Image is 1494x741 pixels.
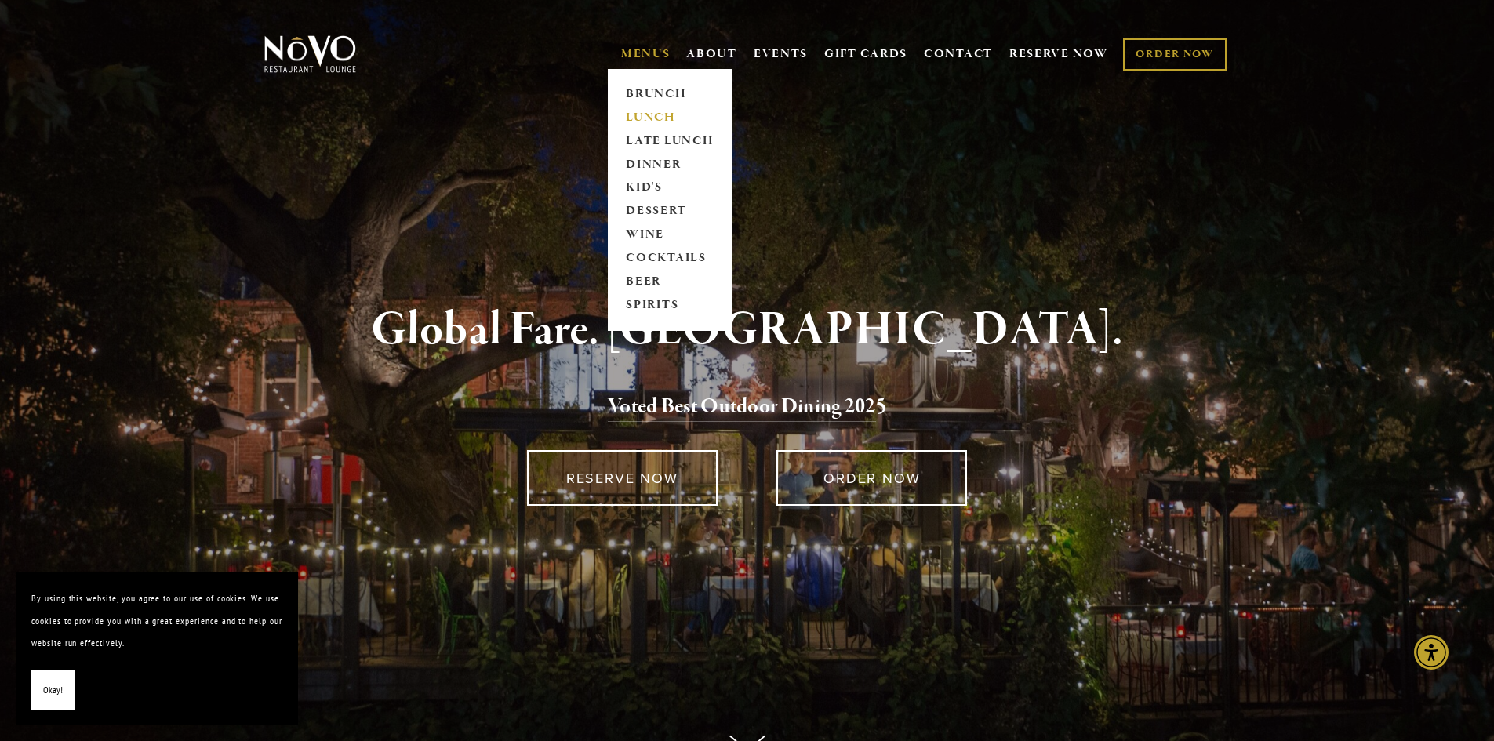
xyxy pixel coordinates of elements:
[621,223,719,247] a: WINE
[31,587,282,655] p: By using this website, you agree to our use of cookies. We use cookies to provide you with a grea...
[608,393,876,423] a: Voted Best Outdoor Dining 202
[16,572,298,725] section: Cookie banner
[621,294,719,318] a: SPIRITS
[824,39,907,69] a: GIFT CARDS
[31,670,75,710] button: Okay!
[686,46,737,62] a: ABOUT
[621,153,719,176] a: DINNER
[621,129,719,153] a: LATE LUNCH
[621,176,719,200] a: KID'S
[527,450,718,506] a: RESERVE NOW
[1009,39,1108,69] a: RESERVE NOW
[621,271,719,294] a: BEER
[621,200,719,223] a: DESSERT
[621,106,719,129] a: LUNCH
[1414,635,1449,670] div: Accessibility Menu
[776,450,967,506] a: ORDER NOW
[924,39,993,69] a: CONTACT
[754,46,808,62] a: EVENTS
[621,82,719,106] a: BRUNCH
[621,46,671,62] a: MENUS
[1123,38,1226,71] a: ORDER NOW
[43,679,63,702] span: Okay!
[261,35,359,74] img: Novo Restaurant &amp; Lounge
[371,300,1123,360] strong: Global Fare. [GEOGRAPHIC_DATA].
[621,247,719,271] a: COCKTAILS
[290,390,1205,423] h2: 5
